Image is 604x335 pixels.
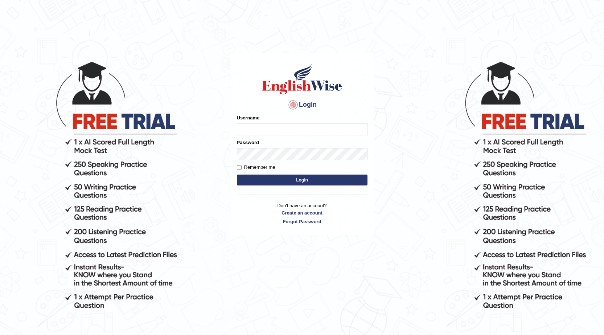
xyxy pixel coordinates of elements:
[237,175,367,185] button: Login
[237,209,367,216] a: Create an account
[237,114,260,121] label: Username
[237,202,367,225] p: Don't have an account?
[261,63,344,95] img: Logo of English Wise sign in for intelligent practice with AI
[237,99,367,111] h4: Login
[237,165,242,170] input: Remember me
[237,139,259,146] label: Password
[237,218,367,225] a: Forgot Password
[237,164,275,171] label: Remember me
